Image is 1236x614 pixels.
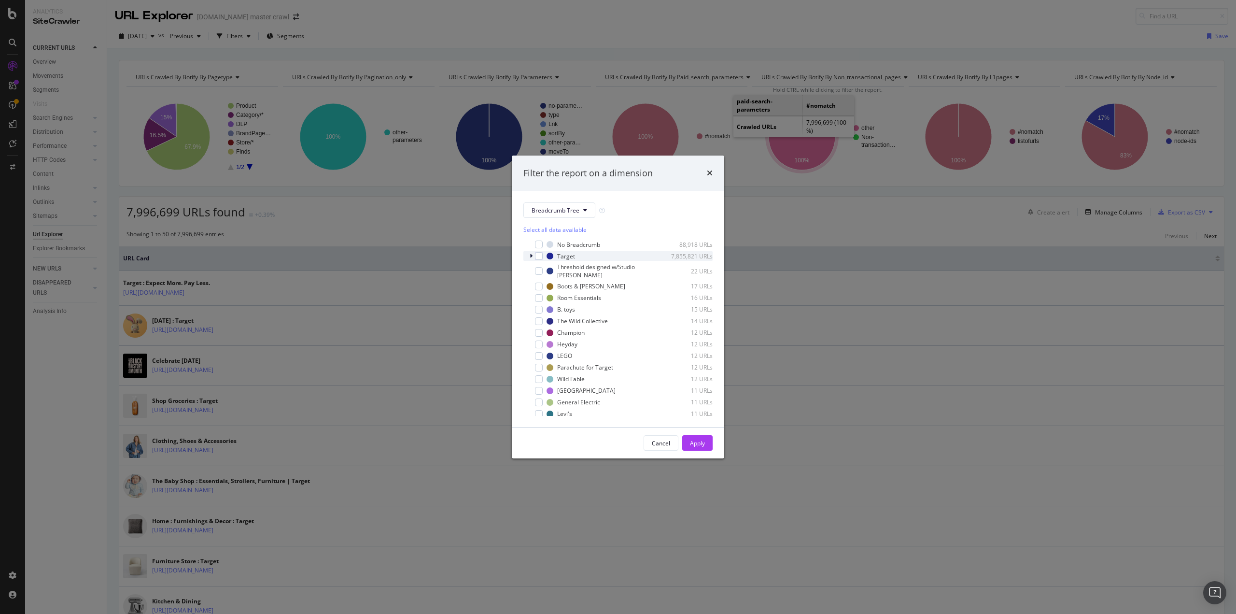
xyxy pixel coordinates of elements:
[557,363,613,371] div: Parachute for Target
[523,226,713,234] div: Select all data available
[1203,581,1226,604] div: Open Intercom Messenger
[523,202,595,218] button: Breadcrumb Tree
[665,241,713,249] div: 88,918 URLs
[665,398,713,406] div: 11 URLs
[652,439,670,447] div: Cancel
[557,305,575,314] div: B. toys
[557,410,572,418] div: Levi's
[665,305,713,314] div: 15 URLs
[665,352,713,360] div: 12 URLs
[557,328,585,337] div: Champion
[665,386,713,395] div: 11 URLs
[665,294,713,302] div: 16 URLs
[557,252,575,260] div: Target
[557,294,601,302] div: Room Essentials
[682,435,713,451] button: Apply
[557,317,608,325] div: The Wild Collective
[557,352,572,360] div: LEGO
[557,263,660,279] div: Threshold designed w/Studio [PERSON_NAME]
[557,241,600,249] div: No Breadcrumb
[512,156,724,459] div: modal
[557,340,577,348] div: Heyday
[557,375,585,383] div: Wild Fable
[665,282,713,290] div: 17 URLs
[665,328,713,337] div: 12 URLs
[665,375,713,383] div: 12 URLs
[665,340,713,348] div: 12 URLs
[665,410,713,418] div: 11 URLs
[644,435,678,451] button: Cancel
[557,282,625,290] div: Boots & [PERSON_NAME]
[707,167,713,180] div: times
[674,267,713,275] div: 22 URLs
[665,252,713,260] div: 7,855,821 URLs
[665,317,713,325] div: 14 URLs
[532,206,579,214] span: Breadcrumb Tree
[557,398,600,406] div: General Electric
[665,363,713,371] div: 12 URLs
[523,167,653,180] div: Filter the report on a dimension
[690,439,705,447] div: Apply
[557,386,616,395] div: [GEOGRAPHIC_DATA]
